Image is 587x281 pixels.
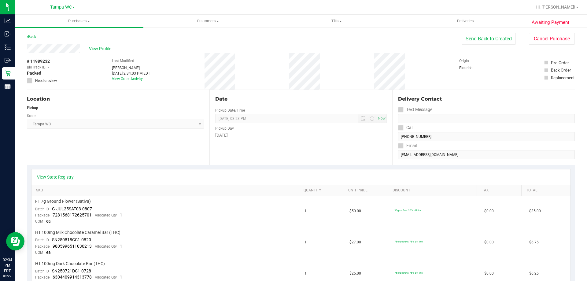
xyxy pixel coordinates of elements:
div: Back Order [551,67,571,73]
span: BioTrack ID: [27,65,46,70]
span: Batch ID [35,207,49,211]
div: Flourish [459,65,490,71]
div: [DATE] [215,132,386,139]
span: ea [46,250,51,255]
label: Origin [459,58,469,64]
span: 1 [305,208,307,214]
a: View Order Activity [112,77,143,81]
a: Back [27,35,36,39]
span: $27.00 [349,239,361,245]
label: Pickup Day [215,126,234,131]
span: Package [35,213,50,217]
div: Pre-Order [551,60,569,66]
span: $0.00 [484,239,494,245]
a: Discount [393,188,474,193]
span: $6.75 [529,239,539,245]
span: Package [35,244,50,249]
span: Purchases [15,18,143,24]
inline-svg: Reports [5,83,11,90]
button: Cancel Purchase [529,33,575,45]
strong: Pickup [27,106,38,110]
span: UOM [35,219,43,224]
span: - [48,65,49,70]
span: Allocated Qty [95,244,117,249]
label: Call [398,123,413,132]
div: Delivery Contact [398,95,575,103]
a: Total [526,188,563,193]
a: SKU [36,188,296,193]
span: Tampa WC [50,5,72,10]
span: Needs review [35,78,57,83]
button: Send Back to Created [462,33,516,45]
div: Date [215,95,386,103]
inline-svg: Inbound [5,31,11,37]
input: Format: (999) 999-9999 [398,114,575,123]
span: View Profile [89,46,113,52]
span: $0.00 [484,208,494,214]
span: $6.25 [529,271,539,276]
span: $35.00 [529,208,541,214]
a: View State Registry [37,174,74,180]
span: 30grndflwr: 30% off line [394,209,421,212]
inline-svg: Inventory [5,44,11,50]
inline-svg: Retail [5,70,11,76]
span: $25.00 [349,271,361,276]
a: Purchases [15,15,143,28]
div: Replacement [551,75,574,81]
span: HT 100mg Milk Chocolate Caramel Bar (THC) [35,230,120,235]
a: Unit Price [348,188,386,193]
span: Allocated Qty [95,213,117,217]
span: 75chocchew: 75% off line [394,240,423,243]
span: HT 100mg Dark Chocolate Bar (THC) [35,261,105,267]
a: Deliveries [401,15,530,28]
span: ea [46,219,51,224]
input: Format: (999) 999-9999 [398,132,575,141]
span: 7281568172625701 [53,213,92,217]
span: 6304409914313778 [53,275,92,279]
span: Packed [27,70,41,76]
span: # 11989232 [27,58,50,65]
span: Package [35,275,50,279]
label: Last Modified [112,58,134,64]
label: Store [27,113,35,119]
span: 1 [305,239,307,245]
span: $0.00 [484,271,494,276]
span: 75chocchew: 75% off line [394,271,423,274]
a: Tills [272,15,401,28]
span: FT 7g Ground Flower (Sativa) [35,198,91,204]
span: Allocated Qty [95,275,117,279]
a: Tax [482,188,519,193]
span: Deliveries [449,18,482,24]
span: Tills [272,18,401,24]
p: 02:34 PM EDT [3,257,12,274]
label: Email [398,141,417,150]
label: Text Message [398,105,432,114]
div: Location [27,95,204,103]
span: 1 [305,271,307,276]
span: Customers [144,18,272,24]
span: 1 [120,213,122,217]
span: 9805996511030213 [53,244,92,249]
div: [PERSON_NAME] [112,65,150,71]
span: Batch ID [35,238,49,242]
a: Customers [143,15,272,28]
a: Quantity [304,188,341,193]
span: UOM [35,250,43,255]
span: Hi, [PERSON_NAME]! [536,5,575,9]
div: [DATE] 2:34:03 PM EDT [112,71,150,76]
span: 1 [120,244,122,249]
p: 09/22 [3,274,12,278]
iframe: Resource center [6,232,24,250]
span: Awaiting Payment [532,19,569,26]
label: Pickup Date/Time [215,108,245,113]
inline-svg: Outbound [5,57,11,63]
span: Batch ID [35,269,49,273]
inline-svg: Analytics [5,18,11,24]
span: SN250818CC1-0820 [52,237,91,242]
span: 1 [120,275,122,279]
span: SN250721DC1-0728 [52,268,91,273]
span: $50.00 [349,208,361,214]
span: G-JUL25SAT03-0807 [52,206,92,211]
